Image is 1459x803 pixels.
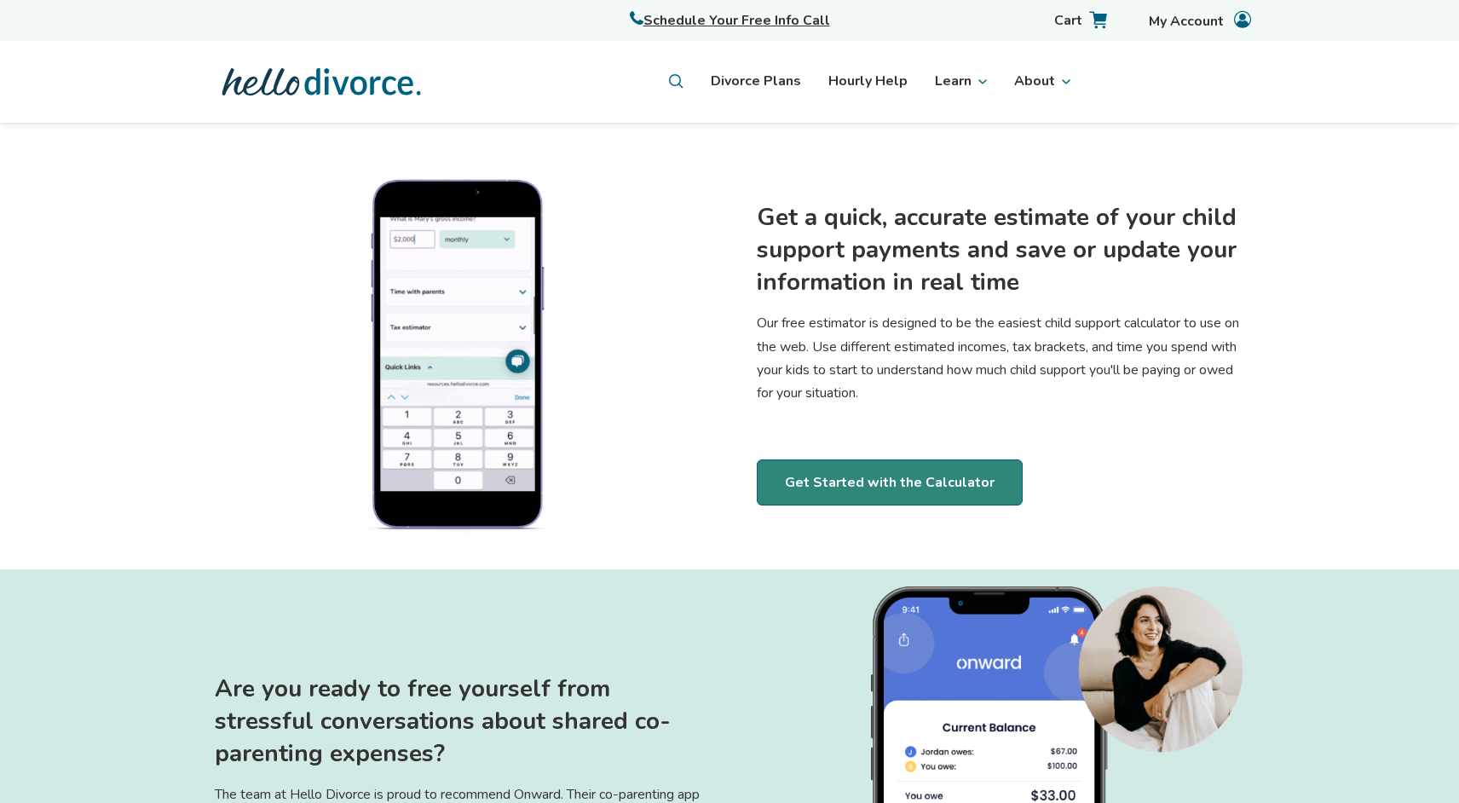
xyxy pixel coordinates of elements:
[925,63,997,100] li: Learn
[1087,61,1243,103] iframe: Embedded CTA
[757,312,1244,404] p: Our free estimator is designed to be the easiest child support calculator to use on the web. Use ...
[215,673,702,770] h2: Are you ready to free yourself from stressful conversations about shared co-parenting expenses?
[1026,9,1107,32] a: Cart with 0 items
[828,70,908,93] a: Hourly Help
[215,171,702,536] img: smartmockups_lbodu13g
[757,459,1023,505] a: Get Started with the Calculator
[1149,10,1231,33] span: My Account
[1121,9,1251,33] a: Account
[1054,9,1089,32] span: Cart
[1374,721,1459,803] iframe: Chat Widget
[1004,63,1081,100] li: About
[630,9,830,32] a: Schedule Your Free Info Call
[757,201,1244,298] h2: Get a quick, accurate estimate of your child support payments and save or update your information...
[711,70,801,93] a: Divorce Plans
